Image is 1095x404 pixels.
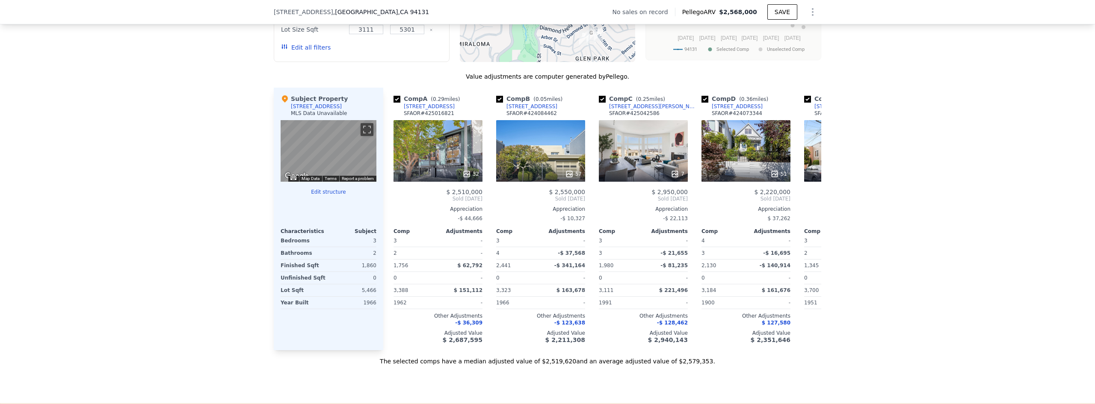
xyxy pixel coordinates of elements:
[784,35,801,41] text: [DATE]
[394,238,397,244] span: 3
[427,96,463,102] span: ( miles)
[657,320,688,326] span: -$ 128,462
[330,235,376,247] div: 3
[283,171,311,182] img: Google
[394,313,482,319] div: Other Adjustments
[660,250,688,256] span: -$ 21,655
[281,120,376,182] div: Map
[804,313,893,319] div: Other Adjustments
[701,206,790,212] div: Appreciation
[542,235,585,247] div: -
[333,8,429,16] span: , [GEOGRAPHIC_DATA]
[741,96,753,102] span: 0.36
[684,47,697,52] text: 94131
[701,262,716,268] span: 2,130
[440,247,482,259] div: -
[394,297,436,309] div: 1962
[751,336,790,343] span: $ 2,351,646
[496,313,585,319] div: Other Adjustments
[542,297,585,309] div: -
[274,72,821,81] div: Value adjustments are computer generated by Pellego .
[599,228,643,235] div: Comp
[645,297,688,309] div: -
[701,228,746,235] div: Comp
[804,228,849,235] div: Comp
[302,176,320,182] button: Map Data
[394,228,438,235] div: Comp
[701,195,790,202] span: Sold [DATE]
[342,176,374,181] a: Report a problem
[814,103,903,110] div: [STREET_ADDRESS][PERSON_NAME]
[748,235,790,247] div: -
[330,272,376,284] div: 0
[701,103,763,110] a: [STREET_ADDRESS]
[770,170,787,178] div: 51
[682,8,719,16] span: Pellego ARV
[565,170,582,178] div: 57
[440,272,482,284] div: -
[330,247,376,259] div: 2
[281,94,348,103] div: Subject Property
[638,96,649,102] span: 0.25
[599,247,642,259] div: 3
[599,94,669,103] div: Comp C
[496,247,539,259] div: 4
[545,336,585,343] span: $ 2,211,308
[804,330,893,336] div: Adjusted Value
[496,94,566,103] div: Comp B
[721,35,737,41] text: [DATE]
[716,47,749,52] text: Selected Comp
[438,228,482,235] div: Adjustments
[599,195,688,202] span: Sold [DATE]
[496,238,500,244] span: 3
[767,4,797,20] button: SAVE
[701,330,790,336] div: Adjusted Value
[599,206,688,212] div: Appreciation
[394,94,463,103] div: Comp A
[394,275,397,281] span: 0
[748,272,790,284] div: -
[804,262,819,268] span: 1,345
[462,170,479,178] div: 32
[290,176,296,180] button: Keyboard shortcuts
[394,195,482,202] span: Sold [DATE]
[281,272,327,284] div: Unfinished Sqft
[643,228,688,235] div: Adjustments
[281,120,376,182] div: Street View
[763,250,790,256] span: -$ 16,695
[768,215,790,221] span: $ 37,262
[609,110,660,117] div: SFAOR # 425042586
[330,284,376,296] div: 5,466
[542,272,585,284] div: -
[281,247,327,259] div: Bathrooms
[701,94,772,103] div: Comp D
[645,272,688,284] div: -
[394,247,436,259] div: 2
[496,228,541,235] div: Comp
[440,297,482,309] div: -
[760,262,790,268] span: -$ 140,914
[645,235,688,247] div: -
[496,195,585,202] span: Sold [DATE]
[281,43,331,52] button: Edit all filters
[541,228,585,235] div: Adjustments
[804,297,847,309] div: 1951
[701,238,705,244] span: 4
[599,103,698,110] a: [STREET_ADDRESS][PERSON_NAME]
[457,262,482,268] span: $ 62,792
[701,275,705,281] span: 0
[496,287,511,293] span: 3,323
[458,215,482,221] span: -$ 44,666
[762,287,790,293] span: $ 161,676
[671,170,684,178] div: 7
[446,189,482,195] span: $ 2,510,000
[330,297,376,309] div: 1966
[767,47,805,52] text: Unselected Comp
[594,27,603,41] div: 151 Moffitt St
[599,297,642,309] div: 1991
[291,103,342,110] div: [STREET_ADDRESS]
[678,35,694,41] text: [DATE]
[814,110,865,117] div: SFAOR # 425038011
[281,297,327,309] div: Year Built
[651,189,688,195] span: $ 2,950,000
